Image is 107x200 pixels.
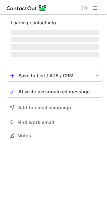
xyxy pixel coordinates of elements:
span: Add to email campaign [18,105,71,110]
span: ‌ [11,44,99,50]
span: Notes [17,133,100,139]
span: ‌ [11,30,99,35]
button: Add to email campaign [7,102,103,114]
div: Save to List / ATS / CRM [18,73,91,78]
button: Find work email [7,118,103,127]
span: ‌ [11,37,99,42]
p: Loading contact info [11,20,99,25]
span: Find work email [17,119,100,125]
img: ContactOut v5.3.10 [7,4,47,12]
span: ‌ [11,52,99,57]
button: Notes [7,131,103,140]
button: AI write personalized message [7,86,103,98]
span: AI write personalized message [18,89,90,94]
button: save-profile-one-click [7,70,103,82]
